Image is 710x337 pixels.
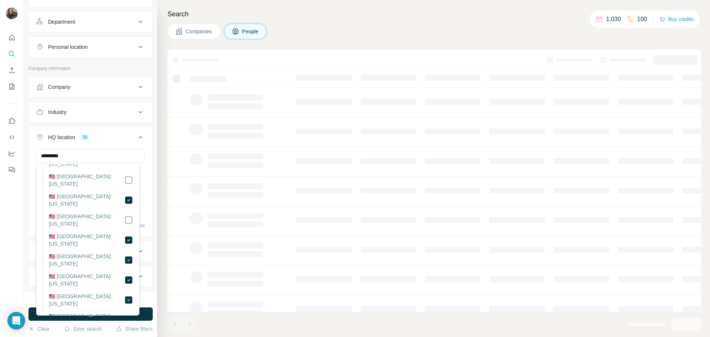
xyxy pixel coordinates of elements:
button: Enrich CSV [6,64,18,77]
label: 🇺🇸 [GEOGRAPHIC_DATA]: [US_STATE] [49,253,124,267]
button: Use Surfe API [6,131,18,144]
button: Use Surfe on LinkedIn [6,114,18,128]
button: Buy credits [659,14,694,24]
button: Search [6,47,18,61]
label: 🇺🇸 [GEOGRAPHIC_DATA]: [US_STATE] [49,293,124,307]
button: Employees (size) [29,267,152,285]
div: Company [48,83,70,91]
div: 50 [80,134,90,141]
button: HQ location50 [29,128,152,149]
div: Open Intercom Messenger [7,312,25,330]
span: Companies [186,28,213,35]
p: Company information [28,65,153,72]
div: Personal location [48,43,88,51]
p: 100 [637,15,647,24]
label: 🇺🇸 [GEOGRAPHIC_DATA]: [US_STATE] [49,213,124,228]
button: Company [29,78,152,96]
button: Share filters [116,325,153,333]
button: Industry [29,103,152,121]
button: Department [29,13,152,31]
div: HQ location [48,134,75,141]
h4: Search [168,9,701,19]
img: Avatar [6,7,18,19]
label: 🇺🇸 [GEOGRAPHIC_DATA]: [US_STATE] [49,173,124,188]
button: Save search [64,325,102,333]
button: Quick start [6,31,18,44]
button: Feedback [6,163,18,176]
label: 🇺🇸 [GEOGRAPHIC_DATA]: [US_STATE] [49,313,124,327]
button: My lists [6,80,18,93]
div: Department [48,18,75,26]
label: 🇺🇸 [GEOGRAPHIC_DATA]: [US_STATE] [49,233,124,247]
div: Industry [48,108,67,116]
p: 1,030 [606,15,621,24]
span: People [242,28,259,35]
button: Dashboard [6,147,18,160]
button: Clear [28,325,50,333]
button: Annual revenue ($) [29,242,152,260]
label: 🇺🇸 [GEOGRAPHIC_DATA]: [US_STATE] [49,273,124,287]
button: Personal location [29,38,152,56]
label: 🇺🇸 [GEOGRAPHIC_DATA]: [US_STATE] [49,193,124,208]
